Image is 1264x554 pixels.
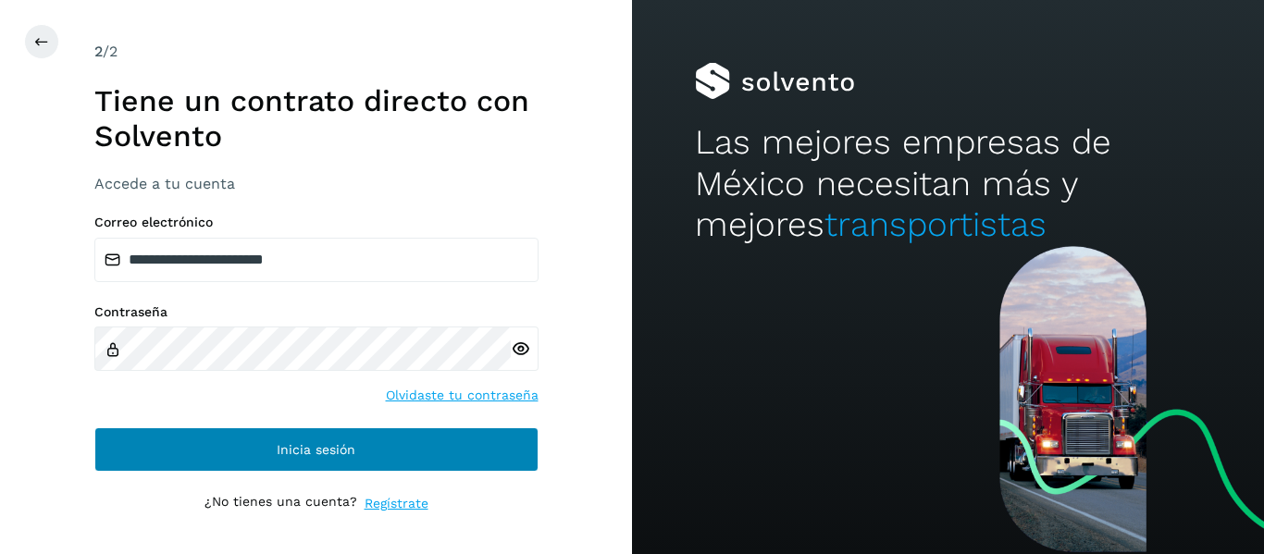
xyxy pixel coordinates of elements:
[204,494,357,513] p: ¿No tienes una cuenta?
[386,386,539,405] a: Olvidaste tu contraseña
[94,427,539,472] button: Inicia sesión
[695,122,1200,245] h2: Las mejores empresas de México necesitan más y mejores
[94,215,539,230] label: Correo electrónico
[94,43,103,60] span: 2
[94,83,539,154] h1: Tiene un contrato directo con Solvento
[94,304,539,320] label: Contraseña
[277,443,355,456] span: Inicia sesión
[365,494,428,513] a: Regístrate
[824,204,1047,244] span: transportistas
[94,175,539,192] h3: Accede a tu cuenta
